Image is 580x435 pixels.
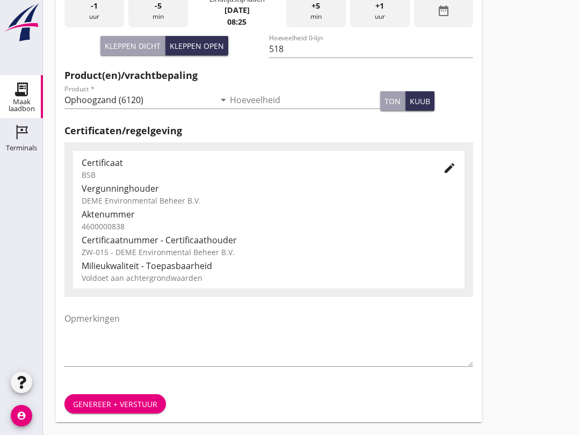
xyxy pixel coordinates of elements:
i: edit [443,162,456,175]
button: Kleppen dicht [100,36,165,55]
div: Certificaat [82,156,426,169]
div: ton [385,96,401,107]
strong: 08:25 [227,17,247,27]
div: Genereer + verstuur [73,398,157,410]
i: date_range [437,4,450,17]
img: logo-small.a267ee39.svg [2,3,41,42]
strong: [DATE] [224,5,250,15]
input: Product * [64,91,215,108]
div: 4600000838 [82,221,456,232]
div: ZW-015 - DEME Environmental Beheer B.V. [82,247,456,258]
i: arrow_drop_down [217,93,230,106]
button: kuub [405,91,434,111]
h2: Product(en)/vrachtbepaling [64,68,473,83]
div: Aktenummer [82,208,456,221]
div: DEME Environmental Beheer B.V. [82,195,456,206]
div: Kleppen dicht [105,40,161,52]
button: Genereer + verstuur [64,394,166,414]
i: account_circle [11,405,32,426]
button: ton [380,91,405,111]
textarea: Opmerkingen [64,310,473,366]
div: Certificaatnummer - Certificaathouder [82,234,456,247]
div: Vergunninghouder [82,182,456,195]
div: Milieukwaliteit - Toepasbaarheid [82,259,456,272]
div: BSB [82,169,426,180]
input: Hoeveelheid 0-lijn [269,40,474,57]
div: Voldoet aan achtergrondwaarden [82,272,456,284]
div: kuub [410,96,430,107]
button: Kleppen open [165,36,228,55]
div: Terminals [6,144,37,151]
h2: Certificaten/regelgeving [64,124,473,138]
input: Hoeveelheid [230,91,380,108]
div: Kleppen open [170,40,224,52]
